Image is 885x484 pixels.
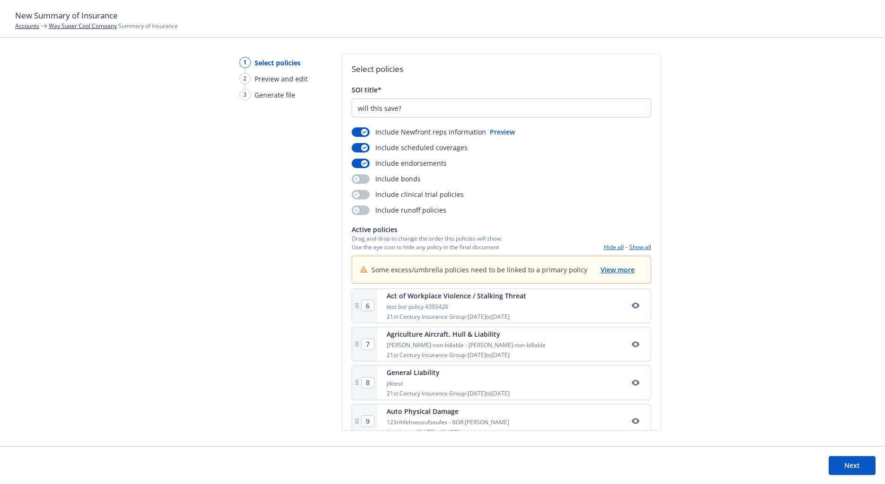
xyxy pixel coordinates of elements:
span: Select policies [255,58,301,68]
div: Act of Workplace Violence / Stalking Threat [387,291,526,301]
div: Include clinical trial policies [352,189,464,199]
h1: New Summary of Insurance [15,9,870,22]
button: Hide all [604,243,624,251]
div: 21st Century Insurance Group - [DATE] to [DATE] [387,351,546,359]
span: Generate file [255,90,295,100]
span: SOI title* [352,85,381,94]
div: Agriculture Aircraft, Hull & Liability [387,329,546,339]
div: - [604,243,651,251]
div: 21st Century Insurance Group - [DATE] to [DATE] [387,389,510,397]
div: Auto Physical Damage123rihfehseusufseufes - BOR [PERSON_NAME]Accelerant-[DATE]to[DATE] [352,404,651,439]
div: Include runoff policies [352,205,446,215]
span: Summary of Insurance [49,22,178,30]
div: [PERSON_NAME]-non-billable - [PERSON_NAME]-non-billable [387,341,546,349]
a: Way Super Cool Company [49,22,117,30]
div: Agriculture Aircraft, Hull & Liability[PERSON_NAME]-non-billable - [PERSON_NAME]-non-billable21st... [352,327,651,361]
button: Show all [629,243,651,251]
span: Active policies [352,224,502,234]
div: Accelerant - [DATE] to [DATE] [387,428,509,436]
div: 21st Century Insurance Group - [DATE] to [DATE] [387,313,526,321]
a: Accounts [15,22,39,30]
div: Include Newfront reps information [352,127,486,137]
span: Some excess/umbrella policies need to be linked to a primary policy [372,265,587,275]
div: 1 [239,57,251,68]
div: Act of Workplace Violence / Stalking Threattest bor policy 439342621st Century Insurance Group-[D... [352,288,651,323]
div: test bor policy 4393426 [387,303,526,311]
button: Preview [490,127,515,137]
div: General Liability [387,367,510,377]
button: View more [600,264,636,276]
button: Next [829,456,876,475]
div: 123rihfehseusufseufes - BOR [PERSON_NAME] [387,418,509,426]
div: jtktest [387,379,510,387]
div: 3 [239,89,251,100]
div: Include scheduled coverages [352,143,468,152]
h2: Select policies [352,63,651,75]
span: View more [601,265,635,274]
div: 2 [239,73,251,84]
div: Include bonds [352,174,421,184]
div: Auto Physical Damage [387,406,509,416]
span: Preview and edit [255,74,308,84]
input: Enter a title [352,99,651,117]
div: Include endorsements [352,158,447,168]
span: Drag and drop to change the order this policies will show. Use the eye icon to hide any policy in... [352,234,502,251]
div: General Liabilityjtktest21st Century Insurance Group-[DATE]to[DATE] [352,365,651,400]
